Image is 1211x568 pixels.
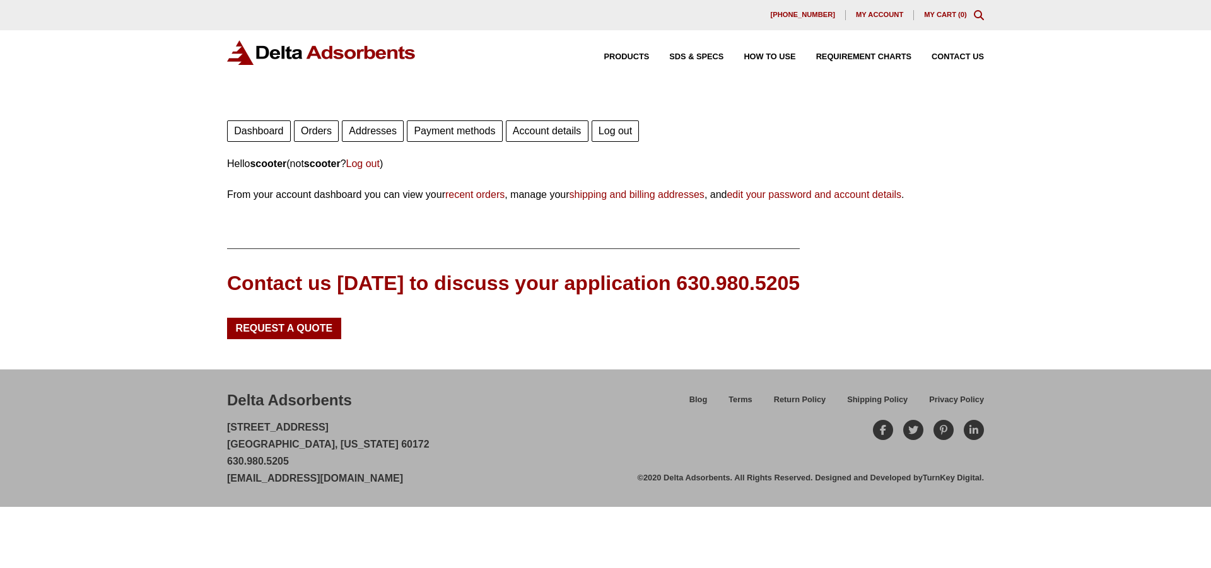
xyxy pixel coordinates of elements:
div: Contact us [DATE] to discuss your application 630.980.5205 [227,269,800,298]
strong: scooter [250,158,286,169]
span: Contact Us [932,53,984,61]
a: Return Policy [763,393,837,415]
div: Toggle Modal Content [974,10,984,20]
a: Request a Quote [227,318,341,339]
a: Products [584,53,650,61]
a: Shipping Policy [836,393,918,415]
a: Terms [718,393,763,415]
a: Privacy Policy [918,393,984,415]
a: Orders [294,120,339,142]
div: ©2020 Delta Adsorbents. All Rights Reserved. Designed and Developed by . [638,472,984,484]
span: Privacy Policy [929,396,984,404]
span: My account [856,11,903,18]
nav: Account pages [227,117,984,142]
strong: scooter [304,158,341,169]
span: Blog [689,396,707,404]
span: How to Use [744,53,795,61]
a: How to Use [723,53,795,61]
img: Delta Adsorbents [227,40,416,65]
a: TurnKey Digital [923,473,982,482]
a: Log out [592,120,640,142]
a: shipping and billing addresses [570,189,705,200]
span: Request a Quote [236,323,333,333]
a: Dashboard [227,120,291,142]
span: 0 [961,11,964,18]
a: [PHONE_NUMBER] [760,10,846,20]
a: Requirement Charts [796,53,911,61]
span: Requirement Charts [816,53,911,61]
p: [STREET_ADDRESS] [GEOGRAPHIC_DATA], [US_STATE] 60172 630.980.5205 [227,419,430,487]
span: SDS & SPECS [669,53,723,61]
a: SDS & SPECS [649,53,723,61]
span: Products [604,53,650,61]
p: Hello (not ? ) [227,155,984,172]
a: Blog [679,393,718,415]
a: Account details [506,120,588,142]
span: Return Policy [774,396,826,404]
span: [PHONE_NUMBER] [770,11,835,18]
div: Delta Adsorbents [227,390,352,411]
p: From your account dashboard you can view your , manage your , and . [227,186,984,203]
a: Log out [346,158,380,169]
a: My Cart (0) [924,11,967,18]
a: Addresses [342,120,404,142]
span: Terms [728,396,752,404]
a: edit your password and account details [727,189,901,200]
span: Shipping Policy [847,396,908,404]
a: Contact Us [911,53,984,61]
a: recent orders [445,189,505,200]
a: Payment methods [407,120,502,142]
a: My account [846,10,914,20]
a: [EMAIL_ADDRESS][DOMAIN_NAME] [227,473,403,484]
